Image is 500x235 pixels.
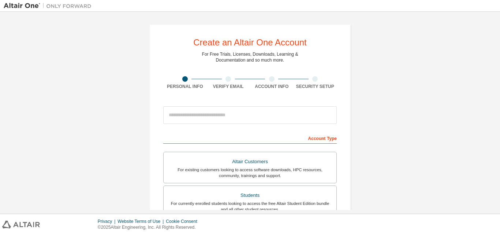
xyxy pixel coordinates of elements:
div: For currently enrolled students looking to access the free Altair Student Edition bundle and all ... [168,201,332,212]
div: Security Setup [294,84,337,89]
img: Altair One [4,2,95,10]
div: Students [168,190,332,201]
div: For Free Trials, Licenses, Downloads, Learning & Documentation and so much more. [202,51,298,63]
div: Create an Altair One Account [193,38,307,47]
div: Verify Email [207,84,250,89]
div: Account Info [250,84,294,89]
div: For existing customers looking to access software downloads, HPC resources, community, trainings ... [168,167,332,179]
div: Personal Info [163,84,207,89]
img: altair_logo.svg [2,221,40,228]
div: Account Type [163,132,337,144]
p: © 2025 Altair Engineering, Inc. All Rights Reserved. [98,224,202,231]
div: Website Terms of Use [117,219,166,224]
div: Privacy [98,219,117,224]
div: Cookie Consent [166,219,201,224]
div: Altair Customers [168,157,332,167]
